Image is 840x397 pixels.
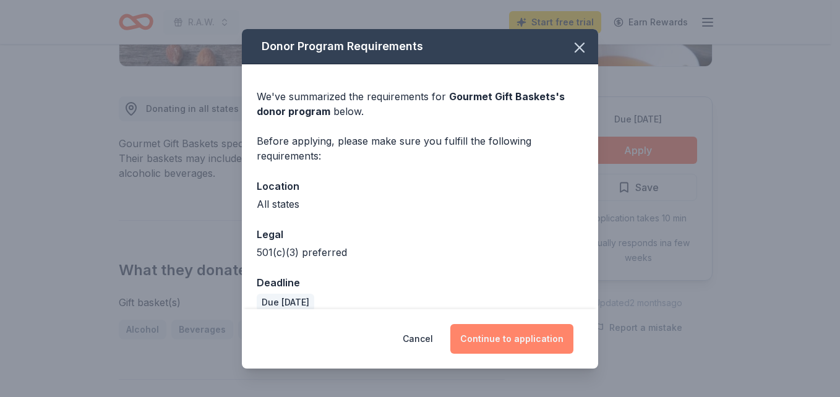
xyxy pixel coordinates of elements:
[257,226,583,242] div: Legal
[257,197,583,211] div: All states
[257,275,583,291] div: Deadline
[257,134,583,163] div: Before applying, please make sure you fulfill the following requirements:
[257,294,314,311] div: Due [DATE]
[257,245,583,260] div: 501(c)(3) preferred
[257,89,583,119] div: We've summarized the requirements for below.
[450,324,573,354] button: Continue to application
[242,29,598,64] div: Donor Program Requirements
[257,178,583,194] div: Location
[403,324,433,354] button: Cancel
